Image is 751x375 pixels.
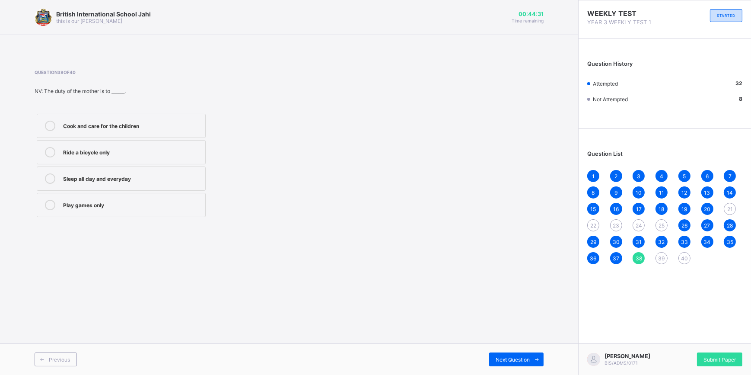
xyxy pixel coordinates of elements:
span: Question 38 of 40 [35,70,323,75]
span: 9 [614,189,617,196]
span: Time remaining [512,18,544,23]
span: 18 [659,206,665,212]
span: 5 [683,173,686,179]
span: 37 [613,255,619,262]
span: 3 [637,173,640,179]
span: 33 [681,239,688,245]
span: 24 [636,222,642,229]
span: 6 [706,173,709,179]
span: 39 [659,255,665,262]
b: 32 [735,80,742,87]
div: Sleep all day and everyday [63,173,201,182]
span: 2 [614,173,617,179]
span: 30 [613,239,620,245]
span: 00:44:31 [512,11,544,17]
span: 20 [704,206,710,212]
span: 7 [729,173,732,179]
span: 35 [727,239,733,245]
span: Submit Paper [703,356,736,363]
span: 36 [590,255,597,262]
span: 1 [592,173,595,179]
span: 10 [636,189,642,196]
span: Question History [587,61,633,67]
span: Attempted [593,80,618,87]
span: 28 [727,222,733,229]
span: 23 [613,222,619,229]
span: 32 [659,239,665,245]
span: 25 [659,222,665,229]
span: 27 [704,222,710,229]
div: Cook and care for the children [63,121,201,129]
span: WEEKLY TEST [587,9,665,18]
div: Ride a bicycle only [63,147,201,156]
span: 31 [636,239,642,245]
span: 38 [636,255,642,262]
span: 4 [660,173,663,179]
span: 15 [591,206,596,212]
span: 12 [681,189,687,196]
span: Not Attempted [593,96,628,103]
div: Play games only [63,200,201,208]
span: Question List [587,151,623,157]
span: 13 [704,189,710,196]
span: 14 [727,189,733,196]
span: 21 [727,206,733,212]
span: 40 [681,255,688,262]
span: 16 [613,206,619,212]
span: 8 [592,189,595,196]
b: 8 [739,96,742,102]
span: [PERSON_NAME] [605,353,650,359]
span: YEAR 3 WEEKLY TEST 1 [587,19,665,26]
span: 17 [636,206,642,212]
div: NV: The duty of the mother is to ______. [35,88,323,94]
span: 26 [681,222,687,229]
span: STARTED [717,13,735,18]
span: Previous [49,356,70,363]
span: BIS/ADMS/0171 [605,360,638,365]
span: 19 [681,206,687,212]
span: Next Question [496,356,530,363]
span: 29 [590,239,596,245]
span: this is our [PERSON_NAME] [56,18,122,24]
span: 11 [659,189,664,196]
span: British International School Jahi [56,10,151,18]
span: 34 [704,239,711,245]
span: 22 [590,222,596,229]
